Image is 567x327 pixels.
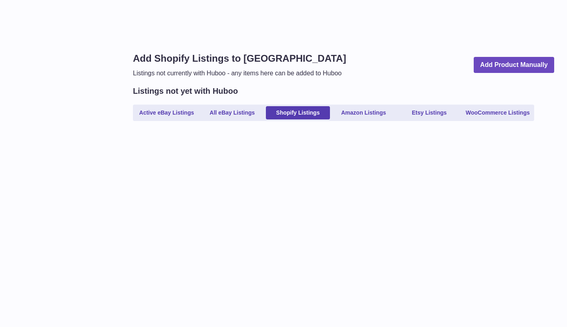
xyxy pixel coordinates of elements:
[133,86,238,97] h2: Listings not yet with Huboo
[133,52,346,65] h1: Add Shopify Listings to [GEOGRAPHIC_DATA]
[463,106,533,119] a: WooCommerce Listings
[332,106,396,119] a: Amazon Listings
[397,106,461,119] a: Etsy Listings
[266,106,330,119] a: Shopify Listings
[133,69,346,78] p: Listings not currently with Huboo - any items here can be added to Huboo
[200,106,264,119] a: All eBay Listings
[474,57,554,73] a: Add Product Manually
[135,106,199,119] a: Active eBay Listings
